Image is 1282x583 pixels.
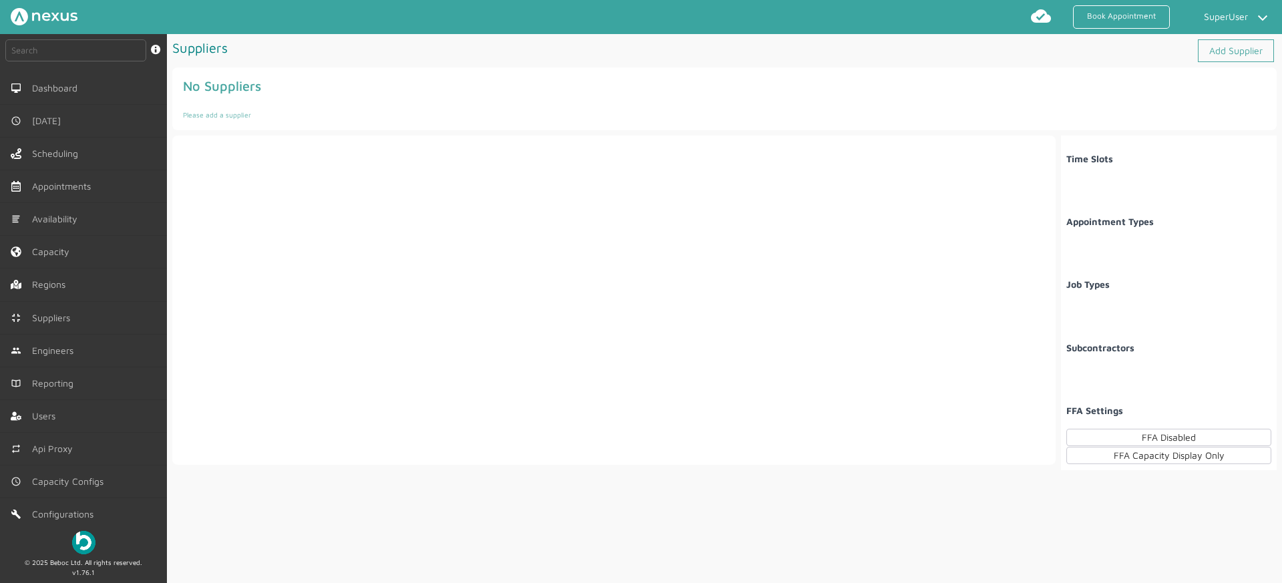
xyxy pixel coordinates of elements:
a: Book Appointment [1073,5,1170,29]
img: Nexus [11,8,77,25]
img: md-book.svg [11,378,21,389]
span: Users [32,411,61,421]
img: md-time.svg [11,116,21,126]
span: Scheduling [32,148,83,159]
div: No Suppliers [183,78,383,93]
span: Availability [32,214,83,224]
a: Add Supplier [1198,39,1274,62]
small: Please add a supplier [183,111,251,119]
span: Regions [32,279,71,290]
span: Dashboard [32,83,83,93]
span: [DATE] [32,116,66,126]
h4: Subcontractors [1066,343,1271,353]
img: md-time.svg [11,476,21,487]
img: md-people.svg [11,345,21,356]
img: md-cloud-done.svg [1030,5,1052,27]
img: md-repeat.svg [11,443,21,454]
h4: Time Slots [1066,154,1271,164]
img: scheduling-left-menu.svg [11,148,21,159]
img: md-desktop.svg [11,83,21,93]
img: regions.left-menu.svg [11,279,21,290]
img: md-build.svg [11,509,21,520]
img: Beboc Logo [72,531,95,554]
img: md-list.svg [11,214,21,224]
img: appointments-left-menu.svg [11,181,21,192]
span: Capacity Configs [32,476,109,487]
h1: Suppliers [172,34,724,61]
img: md-contract.svg [11,313,21,323]
img: capacity-left-menu.svg [11,246,21,257]
h4: Appointment Types [1066,216,1271,227]
img: user-left-menu.svg [11,411,21,421]
input: Search by: Ref, PostCode, MPAN, MPRN, Account, Customer [5,39,146,61]
span: Reporting [32,378,79,389]
div: FFA Disabled [1066,429,1271,446]
span: Engineers [32,345,79,356]
span: Capacity [32,246,75,257]
span: Configurations [32,509,99,520]
span: Appointments [32,181,96,192]
h4: FFA Settings [1066,405,1271,416]
div: FFA Capacity Display Only [1066,447,1271,464]
h4: Job Types [1066,279,1271,290]
span: Api Proxy [32,443,78,454]
span: Suppliers [32,313,75,323]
